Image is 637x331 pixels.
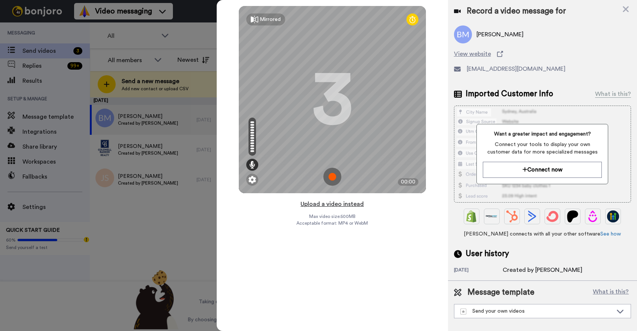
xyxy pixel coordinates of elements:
img: Hubspot [506,210,518,222]
img: ic_gear.svg [249,176,256,183]
a: View website [454,49,631,58]
img: Shopify [466,210,478,222]
span: Want a greater impact and engagement? [483,130,602,138]
div: What is this? [595,89,631,98]
button: Upload a video instead [298,199,366,209]
span: View website [454,49,491,58]
img: ConvertKit [546,210,558,222]
span: Acceptable format: MP4 or WebM [296,220,368,226]
span: Message template [467,287,534,298]
span: [PERSON_NAME] connects with all your other software [454,230,631,238]
span: Max video size: 500 MB [309,213,356,219]
img: Ontraport [486,210,498,222]
img: demo-template.svg [460,309,466,315]
div: 00:00 [398,178,418,186]
img: Patreon [567,210,579,222]
div: Created by [PERSON_NAME] [503,265,582,274]
span: Imported Customer Info [466,88,553,100]
img: ActiveCampaign [526,210,538,222]
div: 3 [312,72,353,128]
button: Connect now [483,162,602,178]
div: Send your own videos [460,307,613,315]
span: Connect your tools to display your own customer data for more specialized messages [483,141,602,156]
img: GoHighLevel [607,210,619,222]
img: Drip [587,210,599,222]
button: What is this? [591,287,631,298]
span: [EMAIL_ADDRESS][DOMAIN_NAME] [467,64,566,73]
span: User history [466,248,509,259]
img: ic_record_start.svg [323,168,341,186]
a: See how [600,231,621,237]
div: [DATE] [454,267,503,274]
